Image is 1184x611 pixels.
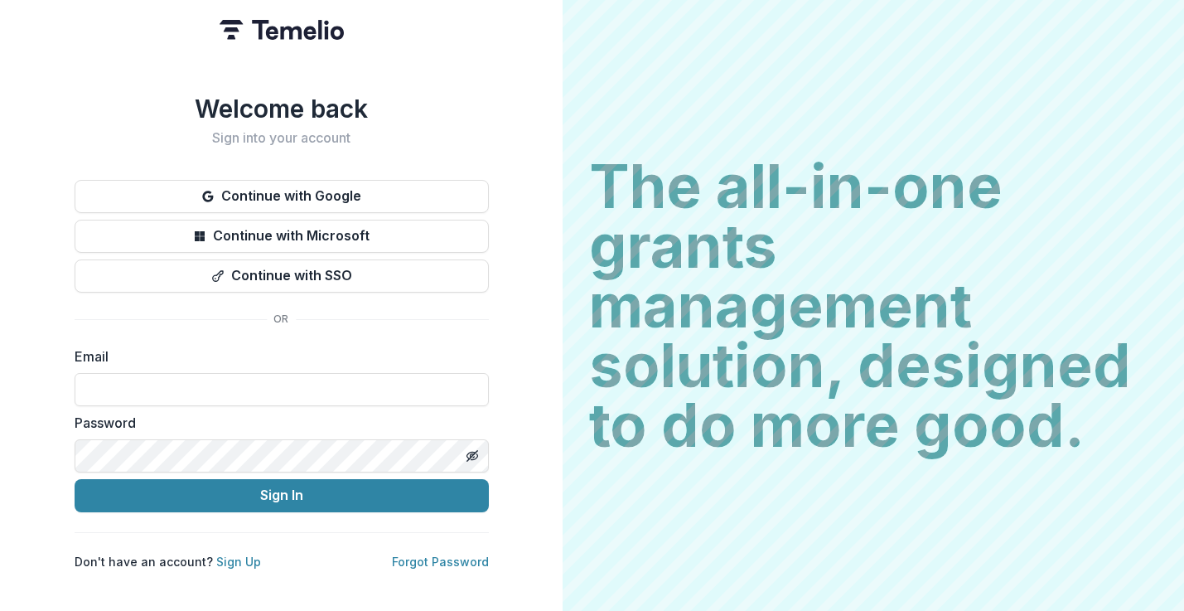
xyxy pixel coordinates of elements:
button: Sign In [75,479,489,512]
button: Continue with Microsoft [75,220,489,253]
button: Toggle password visibility [459,443,486,469]
button: Continue with Google [75,180,489,213]
label: Password [75,413,479,433]
h1: Welcome back [75,94,489,124]
h2: Sign into your account [75,130,489,146]
p: Don't have an account? [75,553,261,570]
label: Email [75,347,479,366]
a: Sign Up [216,555,261,569]
button: Continue with SSO [75,259,489,293]
img: Temelio [220,20,344,40]
a: Forgot Password [392,555,489,569]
